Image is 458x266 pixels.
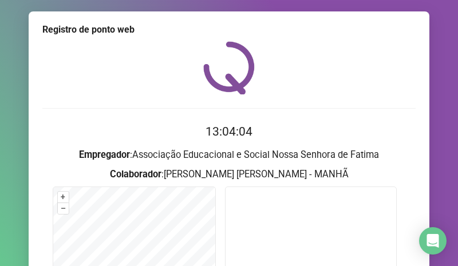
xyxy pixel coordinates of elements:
[58,203,69,214] button: –
[42,167,416,182] h3: : [PERSON_NAME] [PERSON_NAME] - MANHÃ
[203,41,255,94] img: QRPoint
[42,23,416,37] div: Registro de ponto web
[79,149,130,160] strong: Empregador
[58,192,69,203] button: +
[110,169,161,180] strong: Colaborador
[419,227,447,255] div: Open Intercom Messenger
[206,125,252,138] time: 13:04:04
[42,148,416,162] h3: : Associação Educacional e Social Nossa Senhora de Fatima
